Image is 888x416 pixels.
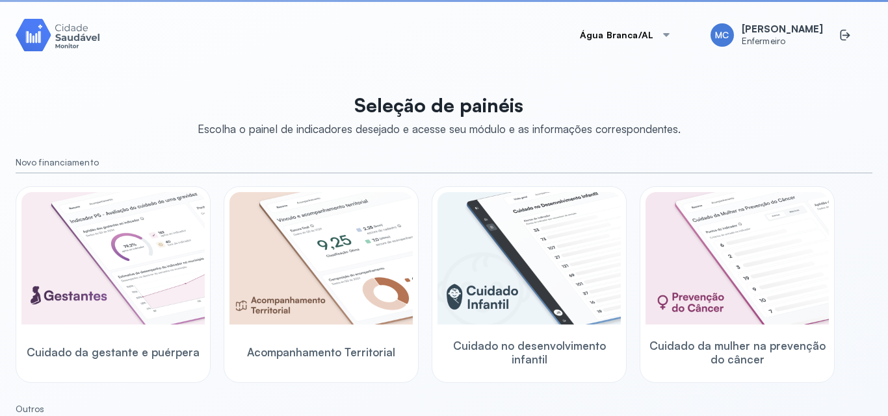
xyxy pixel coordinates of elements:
[646,339,829,367] span: Cuidado da mulher na prevenção do câncer
[16,157,872,168] small: Novo financiamento
[16,16,100,53] img: Logotipo do produto Monitor
[564,22,687,48] button: Água Branca/AL
[437,339,621,367] span: Cuidado no desenvolvimento infantil
[229,192,413,324] img: territorial-monitoring.png
[198,122,681,136] div: Escolha o painel de indicadores desejado e acesse seu módulo e as informações correspondentes.
[16,404,872,415] small: Outros
[437,192,621,324] img: child-development.png
[715,30,729,41] span: MC
[198,93,681,117] p: Seleção de painéis
[742,23,823,36] span: [PERSON_NAME]
[21,192,205,324] img: pregnants.png
[646,192,829,324] img: woman-cancer-prevention-care.png
[742,36,823,47] span: Enfermeiro
[247,345,395,359] span: Acompanhamento Territorial
[27,345,200,359] span: Cuidado da gestante e puérpera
